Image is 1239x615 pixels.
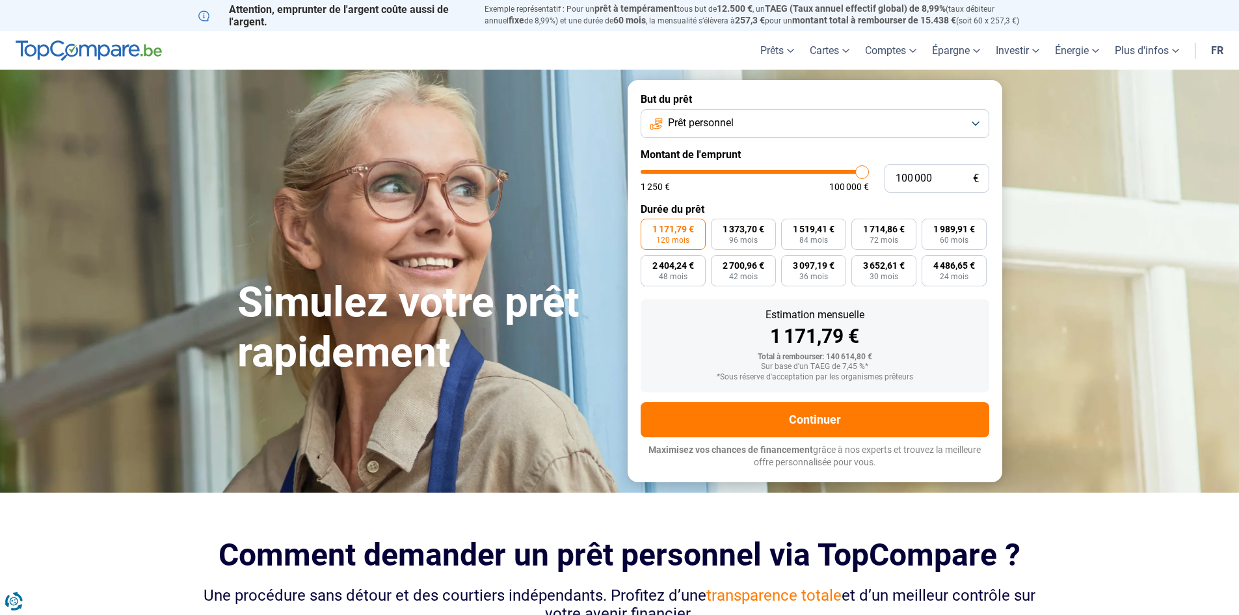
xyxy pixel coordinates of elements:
[1047,31,1107,70] a: Énergie
[933,261,975,270] span: 4 486,65 €
[651,353,979,362] div: Total à rembourser: 140 614,80 €
[792,15,956,25] span: montant total à rembourser de 15.438 €
[829,182,869,191] span: 100 000 €
[924,31,988,70] a: Épargne
[651,310,979,320] div: Estimation mensuelle
[198,3,469,28] p: Attention, emprunter de l'argent coûte aussi de l'argent.
[641,93,989,105] label: But du prêt
[652,225,694,234] span: 1 171,79 €
[613,15,646,25] span: 60 mois
[641,203,989,215] label: Durée du prêt
[237,278,612,378] h1: Simulez votre prêt rapidement
[765,3,946,14] span: TAEG (Taux annuel effectif global) de 8,99%
[870,236,898,244] span: 72 mois
[723,261,764,270] span: 2 700,96 €
[651,327,979,346] div: 1 171,79 €
[198,537,1041,573] h2: Comment demander un prêt personnel via TopCompare ?
[863,225,905,234] span: 1 714,86 €
[793,261,834,270] span: 3 097,19 €
[641,444,989,469] p: grâce à nos experts et trouvez la meilleure offre personnalisée pour vous.
[870,273,898,280] span: 30 mois
[1203,31,1231,70] a: fr
[940,236,968,244] span: 60 mois
[863,261,905,270] span: 3 652,61 €
[16,40,162,61] img: TopCompare
[648,444,813,455] span: Maximisez vos chances de financement
[641,402,989,437] button: Continuer
[1107,31,1187,70] a: Plus d'infos
[651,373,979,382] div: *Sous réserve d'acceptation par les organismes prêteurs
[988,31,1047,70] a: Investir
[940,273,968,280] span: 24 mois
[857,31,924,70] a: Comptes
[735,15,765,25] span: 257,3 €
[652,261,694,270] span: 2 404,24 €
[729,273,758,280] span: 42 mois
[641,148,989,161] label: Montant de l'emprunt
[717,3,753,14] span: 12.500 €
[659,273,687,280] span: 48 mois
[799,273,828,280] span: 36 mois
[802,31,857,70] a: Cartes
[594,3,677,14] span: prêt à tempérament
[485,3,1041,27] p: Exemple représentatif : Pour un tous but de , un (taux débiteur annuel de 8,99%) et une durée de ...
[641,109,989,138] button: Prêt personnel
[509,15,524,25] span: fixe
[706,586,842,605] span: transparence totale
[753,31,802,70] a: Prêts
[723,225,764,234] span: 1 373,70 €
[793,225,834,234] span: 1 519,41 €
[641,182,670,191] span: 1 250 €
[656,236,689,244] span: 120 mois
[729,236,758,244] span: 96 mois
[651,362,979,372] div: Sur base d'un TAEG de 7,45 %*
[973,173,979,184] span: €
[799,236,828,244] span: 84 mois
[668,116,734,130] span: Prêt personnel
[933,225,975,234] span: 1 989,91 €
